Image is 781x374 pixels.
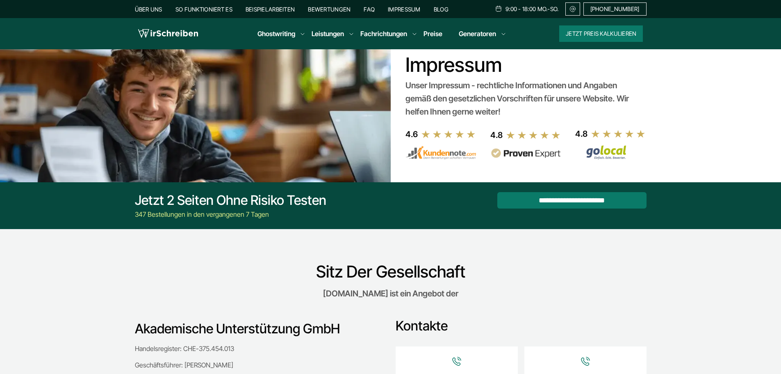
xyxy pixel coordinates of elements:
[559,25,643,42] button: Jetzt Preis kalkulieren
[388,6,421,13] a: Impressum
[135,209,326,219] div: 347 Bestellungen in den vergangenen 7 Tagen
[459,29,496,39] a: Generatoren
[405,79,643,118] div: Unser Impressum - rechtliche Informationen und Angaben gemäß den gesetzlichen Vorschriften für un...
[490,128,503,142] div: 4.8
[405,128,418,141] div: 4.6
[312,29,344,39] a: Leistungen
[135,6,162,13] a: Über uns
[495,5,502,12] img: Schedule
[224,287,557,300] p: [DOMAIN_NAME] ist ein Angebot der
[360,29,407,39] a: Fachrichtungen
[421,130,476,139] img: stars
[575,127,587,140] div: 4.8
[257,29,295,39] a: Ghostwriting
[405,146,476,160] img: kundennote
[424,30,442,38] a: Preise
[575,145,646,160] img: Wirschreiben Bewertungen
[590,6,640,12] span: [PHONE_NUMBER]
[490,148,561,158] img: provenexpert reviews
[405,53,643,76] h1: Impressum
[135,360,379,370] p: Geschäftsführer: [PERSON_NAME]
[569,6,576,12] img: Email
[506,131,561,140] img: stars
[246,6,295,13] a: Beispielarbeiten
[175,6,232,13] a: So funktioniert es
[591,129,646,138] img: stars
[505,6,559,12] span: 9:00 - 18:00 Mo.-So.
[138,28,198,40] img: logo wirschreiben
[364,6,375,13] a: FAQ
[583,2,647,16] a: [PHONE_NUMBER]
[434,6,449,13] a: Blog
[396,318,647,334] h3: Kontakte
[452,356,462,366] img: Icon
[308,6,351,13] a: Bewertungen
[135,192,326,209] div: Jetzt 2 Seiten ohne Risiko testen
[581,356,590,366] img: Icon
[135,321,379,337] h3: Akademische Unterstützung GmbH
[135,262,647,282] h2: Sitz Der Gesellschaft
[135,344,379,353] p: Handelsregister: CHE-375.454.013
